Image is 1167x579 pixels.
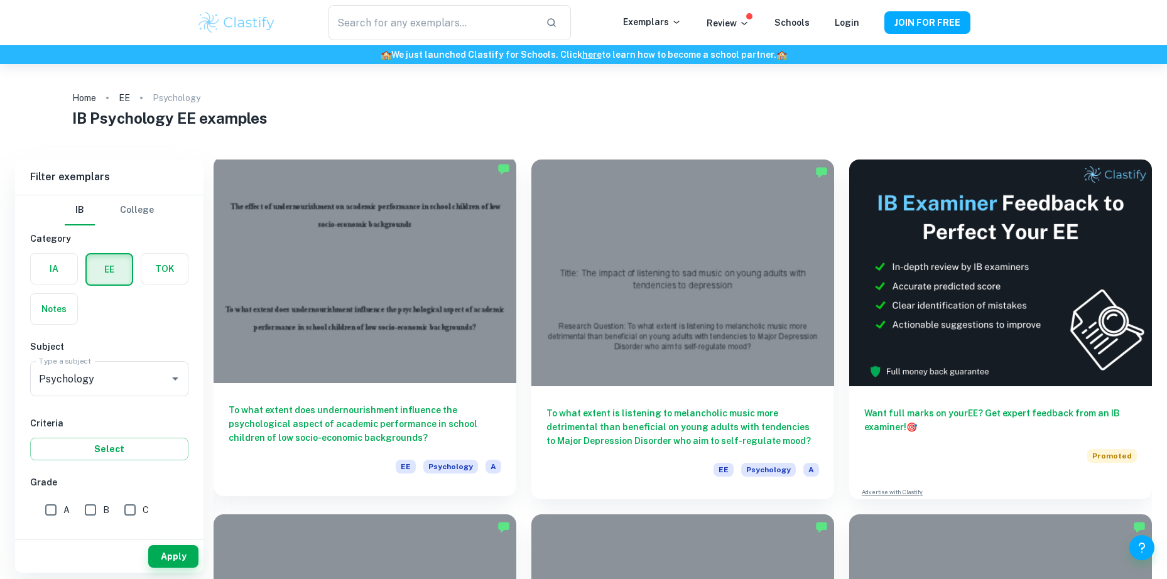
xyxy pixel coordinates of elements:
[214,160,516,499] a: To what extent does undernourishment influence the psychological aspect of academic performance i...
[103,533,109,547] span: E
[3,48,1164,62] h6: We just launched Clastify for Schools. Click to learn how to become a school partner.
[197,10,276,35] img: Clastify logo
[30,232,188,246] h6: Category
[906,422,917,432] span: 🎯
[30,438,188,460] button: Select
[835,18,859,28] a: Login
[39,355,91,366] label: Type a subject
[864,406,1137,434] h6: Want full marks on your EE ? Get expert feedback from an IB examiner!
[497,163,510,175] img: Marked
[486,460,501,473] span: A
[65,195,95,225] button: IB
[497,521,510,533] img: Marked
[714,463,734,477] span: EE
[87,254,132,284] button: EE
[396,460,416,473] span: EE
[30,340,188,354] h6: Subject
[774,18,810,28] a: Schools
[30,475,188,489] h6: Grade
[63,503,70,517] span: A
[849,160,1152,386] img: Thumbnail
[30,416,188,430] h6: Criteria
[65,195,154,225] div: Filter type choice
[849,160,1152,499] a: Want full marks on yourEE? Get expert feedback from an IB examiner!PromotedAdvertise with Clastify
[153,91,200,105] p: Psychology
[15,160,204,195] h6: Filter exemplars
[815,166,828,178] img: Marked
[31,254,77,284] button: IA
[1087,449,1137,463] span: Promoted
[776,50,787,60] span: 🏫
[119,89,130,107] a: EE
[148,545,198,568] button: Apply
[531,160,834,499] a: To what extent is listening to melancholic music more detrimental than beneficial on young adults...
[31,294,77,324] button: Notes
[63,533,70,547] span: D
[707,16,749,30] p: Review
[381,50,391,60] span: 🏫
[103,503,109,517] span: B
[862,488,923,497] a: Advertise with Clastify
[546,406,819,448] h6: To what extent is listening to melancholic music more detrimental than beneficial on young adults...
[328,5,536,40] input: Search for any exemplars...
[143,503,149,517] span: C
[229,403,501,445] h6: To what extent does undernourishment influence the psychological aspect of academic performance i...
[815,521,828,533] img: Marked
[72,89,96,107] a: Home
[72,107,1095,129] h1: IB Psychology EE examples
[803,463,819,477] span: A
[141,254,188,284] button: TOK
[120,195,154,225] button: College
[741,463,796,477] span: Psychology
[884,11,970,34] button: JOIN FOR FREE
[1129,535,1154,560] button: Help and Feedback
[1133,521,1146,533] img: Marked
[423,460,478,473] span: Psychology
[582,50,602,60] a: here
[623,15,681,29] p: Exemplars
[166,370,184,387] button: Open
